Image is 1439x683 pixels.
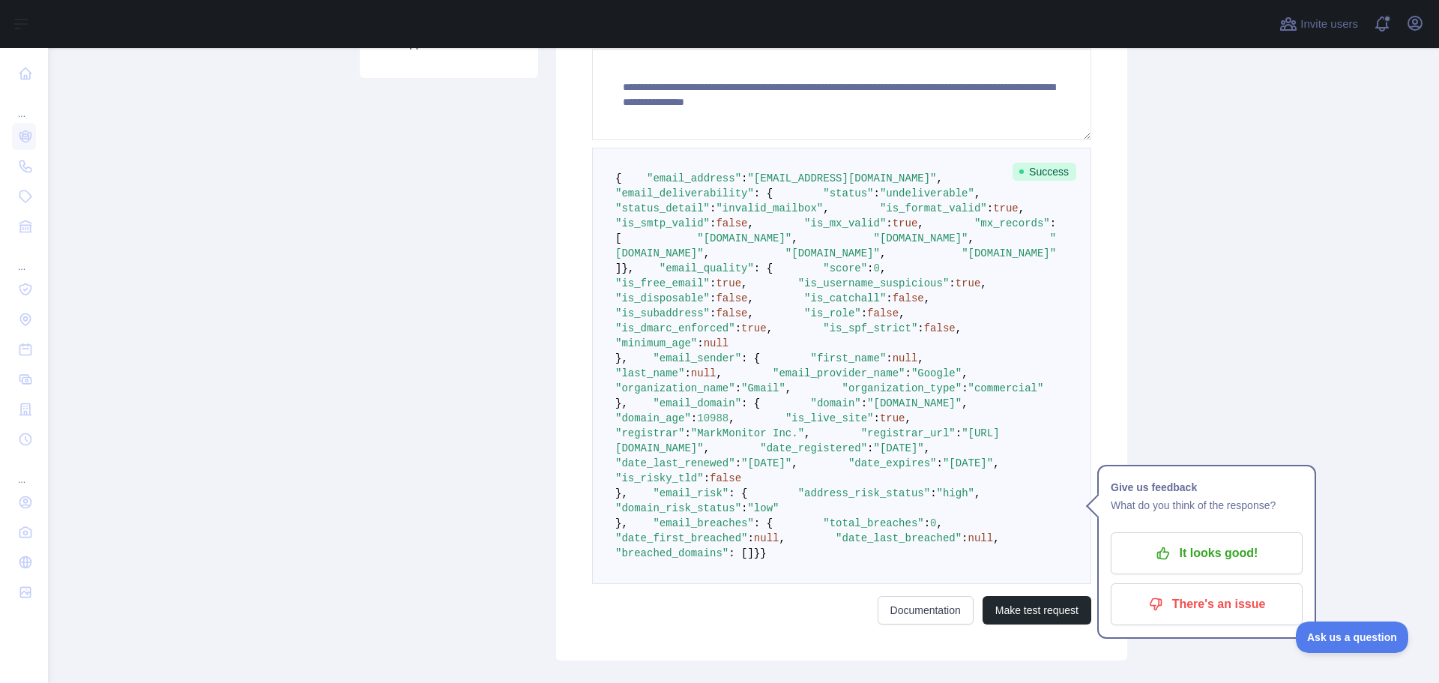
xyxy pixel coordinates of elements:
span: , [767,322,773,334]
span: "status_detail" [615,202,710,214]
span: : [710,307,716,319]
div: ... [12,456,36,486]
span: "date_last_renewed" [615,457,735,469]
span: { [615,172,621,184]
span: "status" [823,187,873,199]
span: "Gmail" [741,382,785,394]
span: "domain_age" [615,412,691,424]
span: "[DATE]" [873,442,923,454]
button: Invite users [1276,12,1361,36]
span: false [716,307,747,319]
span: "is_spf_strict" [823,322,917,334]
span: : [710,277,716,289]
span: false [924,322,956,334]
span: : [905,367,911,379]
span: "score" [823,262,867,274]
span: : [691,412,697,424]
span: "date_last_breached" [836,532,962,544]
span: : [962,532,968,544]
p: It looks good! [1122,541,1291,566]
span: : [949,277,955,289]
span: : { [754,187,773,199]
span: , [937,517,943,529]
span: : [735,382,741,394]
span: }, [615,517,628,529]
span: , [1019,202,1025,214]
span: false [710,472,741,484]
span: : [886,292,892,304]
span: }, [615,397,628,409]
iframe: Toggle Customer Support [1296,622,1409,653]
span: null [968,532,994,544]
span: Invite users [1300,16,1358,33]
div: ... [12,243,36,273]
span: : [987,202,993,214]
span: : { [728,487,747,499]
span: , [924,292,930,304]
span: "organization_type" [842,382,962,394]
span: } [754,547,760,559]
span: "[DOMAIN_NAME]" [874,232,968,244]
span: "is_mx_valid" [804,217,886,229]
span: "[DOMAIN_NAME]" [785,247,880,259]
span: "email_domain" [653,397,741,409]
span: }, [615,352,628,364]
span: , [704,442,710,454]
span: : [741,502,747,514]
span: }, [621,262,634,274]
span: : [741,172,747,184]
span: , [791,232,797,244]
span: ] [615,262,621,274]
span: : [917,322,923,334]
span: : { [754,517,773,529]
span: , [785,382,791,394]
span: : { [741,397,760,409]
span: "email_breaches" [653,517,753,529]
span: , [962,397,968,409]
span: : [697,337,703,349]
span: "[DATE]" [943,457,993,469]
span: : [861,397,867,409]
span: "low" [747,502,779,514]
span: "high" [937,487,974,499]
span: 10988 [697,412,728,424]
span: , [823,202,829,214]
span: null [691,367,717,379]
span: "is_catchall" [804,292,886,304]
span: "is_dmarc_enforced" [615,322,735,334]
span: , [804,427,810,439]
span: false [716,217,747,229]
span: , [993,532,999,544]
span: "is_smtp_valid" [615,217,710,229]
span: "first_name" [810,352,886,364]
div: ... [12,90,36,120]
button: Make test request [983,596,1091,625]
span: null [754,532,779,544]
span: "[DOMAIN_NAME]" [867,397,962,409]
span: 0 [874,262,880,274]
span: : [684,427,690,439]
span: "email_provider_name" [773,367,905,379]
span: "[EMAIL_ADDRESS][DOMAIN_NAME]" [747,172,936,184]
span: false [867,307,899,319]
span: : [874,412,880,424]
span: "domain_risk_status" [615,502,741,514]
a: Documentation [878,596,974,625]
span: "address_risk_status" [798,487,930,499]
span: : [874,187,880,199]
span: , [924,442,930,454]
span: , [741,277,747,289]
span: : [735,322,741,334]
span: : { [754,262,773,274]
span: "[DOMAIN_NAME]" [697,232,791,244]
span: , [956,322,962,334]
span: true [716,277,741,289]
button: There's an issue [1111,583,1303,625]
span: : [710,202,716,214]
span: , [937,172,943,184]
span: true [880,412,905,424]
span: "email_sender" [653,352,741,364]
span: "is_format_valid" [880,202,987,214]
span: 0 [930,517,936,529]
span: : [710,217,716,229]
